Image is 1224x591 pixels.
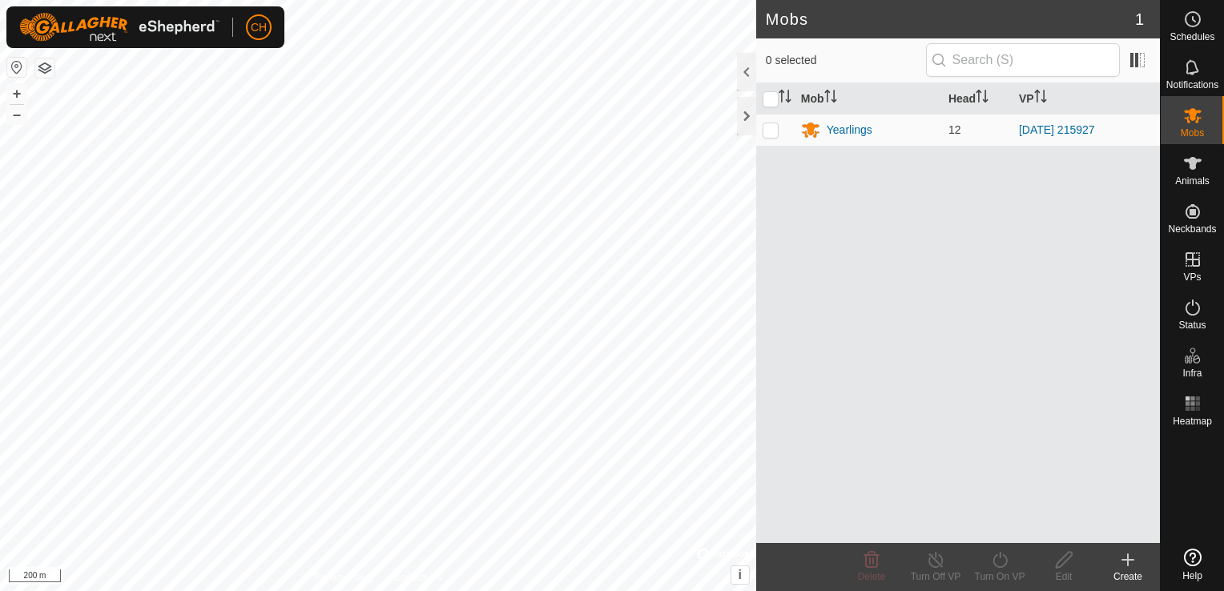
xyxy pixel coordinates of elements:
span: 12 [948,123,961,136]
a: Contact Us [394,570,441,585]
span: VPs [1183,272,1201,282]
span: Neckbands [1168,224,1216,234]
span: Heatmap [1173,416,1212,426]
span: Delete [858,571,886,582]
span: Status [1178,320,1206,330]
span: Mobs [1181,128,1204,138]
h2: Mobs [766,10,1135,29]
button: + [7,84,26,103]
button: i [731,566,749,584]
a: Privacy Policy [315,570,375,585]
input: Search (S) [926,43,1120,77]
span: Animals [1175,176,1210,186]
div: Create [1096,569,1160,584]
p-sorticon: Activate to sort [779,92,791,105]
a: Help [1161,542,1224,587]
div: Edit [1032,569,1096,584]
div: Yearlings [827,122,872,139]
span: CH [251,19,267,36]
a: [DATE] 215927 [1019,123,1095,136]
span: Notifications [1166,80,1218,90]
div: Turn Off VP [904,569,968,584]
button: Map Layers [35,58,54,78]
p-sorticon: Activate to sort [1034,92,1047,105]
img: Gallagher Logo [19,13,219,42]
span: 1 [1135,7,1144,31]
span: Infra [1182,368,1202,378]
div: Turn On VP [968,569,1032,584]
button: Reset Map [7,58,26,77]
span: i [739,568,742,581]
span: Help [1182,571,1202,581]
span: Schedules [1170,32,1214,42]
th: VP [1013,83,1160,115]
p-sorticon: Activate to sort [824,92,837,105]
span: 0 selected [766,52,926,69]
p-sorticon: Activate to sort [976,92,988,105]
button: – [7,105,26,124]
th: Mob [795,83,942,115]
th: Head [942,83,1013,115]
